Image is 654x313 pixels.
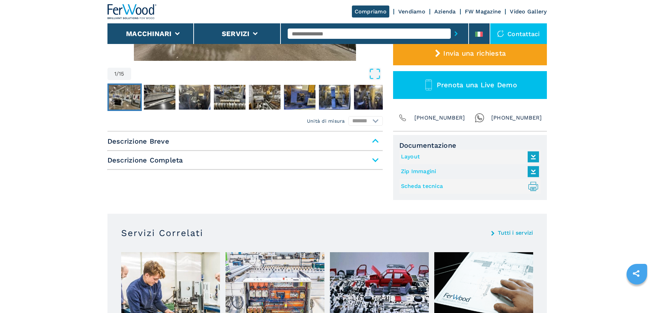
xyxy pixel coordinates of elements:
span: / [116,71,119,77]
button: submit-button [451,26,461,42]
img: 9d57be2168b3cc5f663d101d70e4bb3f [249,85,280,110]
img: e3be49c0a6511ebf35e0a1851000401f [284,85,315,110]
button: Invia una richiesta [393,41,547,65]
span: 1 [114,71,116,77]
span: Documentazione [399,141,541,149]
a: FW Magazine [465,8,501,15]
a: Layout [401,151,536,163]
a: Scheda tecnica [401,181,536,192]
button: Go to Slide 7 [318,83,352,111]
button: Go to Slide 6 [283,83,317,111]
a: Tutti i servizi [498,230,533,236]
button: Go to Slide 5 [248,83,282,111]
img: Ferwood [107,4,157,19]
span: [PHONE_NUMBER] [491,113,542,123]
a: sharethis [628,265,645,282]
button: Go to Slide 4 [213,83,247,111]
iframe: Chat [625,282,649,308]
em: Unità di misura [307,118,345,124]
button: Macchinari [126,30,172,38]
span: Prenota una Live Demo [437,81,517,89]
div: Contattaci [490,23,547,44]
span: [PHONE_NUMBER] [414,113,465,123]
h3: Servizi Correlati [121,227,203,238]
img: ad7233bdd4e73186fe2b621839c93bee [144,85,175,110]
button: Go to Slide 2 [142,83,177,111]
button: Go to Slide 8 [353,83,387,111]
a: Compriamo [352,5,389,18]
span: 15 [119,71,124,77]
button: Go to Slide 1 [107,83,142,111]
img: Phone [398,113,408,123]
button: Servizi [222,30,250,38]
img: Whatsapp [475,113,484,123]
img: b9b46a01c107cac96e7a8252a86228fe [179,85,210,110]
a: Vendiamo [398,8,425,15]
span: Descrizione Breve [107,135,383,147]
a: Video Gallery [510,8,547,15]
nav: Thumbnail Navigation [107,83,383,111]
span: Invia una richiesta [443,49,506,57]
img: Contattaci [497,30,504,37]
a: Zip Immagini [401,166,536,177]
img: 5bfb9867bb89adb122f85e92dfa8d28a [214,85,245,110]
img: a94ae08f78a79dc3ddbea0f46cc5b58f [354,85,386,110]
button: Prenota una Live Demo [393,71,547,99]
button: Go to Slide 3 [177,83,212,111]
img: 5b151146e81e0fdc6c2260e8448c470d [109,85,140,110]
img: c62ee0f388551218044c5a119c8b9cdc [319,85,351,110]
a: Azienda [434,8,456,15]
button: Open Fullscreen [133,68,381,80]
span: Descrizione Completa [107,154,383,166]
